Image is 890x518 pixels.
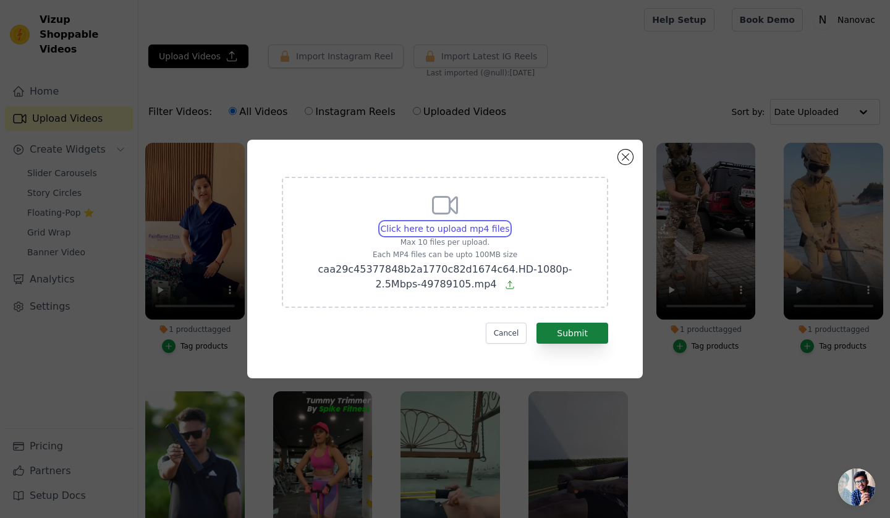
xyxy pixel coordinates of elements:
a: Open chat [838,469,875,506]
span: Click here to upload mp4 files [381,224,510,234]
p: Each MP4 files can be upto 100MB size [298,250,592,260]
p: Max 10 files per upload. [298,237,592,247]
button: Cancel [486,323,527,344]
button: Close modal [618,150,633,164]
span: caa29c45377848b2a1770c82d1674c64.HD-1080p-2.5Mbps-49789105.mp4 [318,263,572,290]
button: Submit [536,323,608,344]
